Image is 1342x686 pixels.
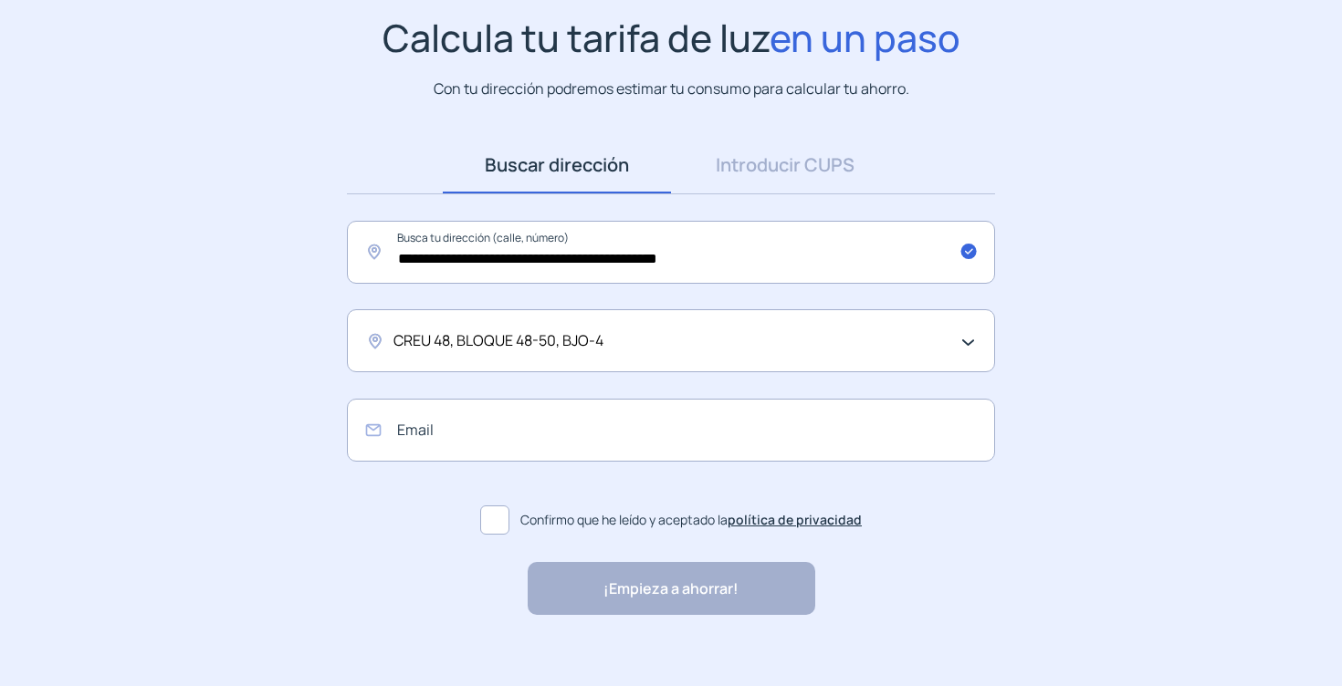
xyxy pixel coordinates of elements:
[728,511,862,528] a: política de privacidad
[434,78,909,100] p: Con tu dirección podremos estimar tu consumo para calcular tu ahorro.
[383,16,960,60] h1: Calcula tu tarifa de luz
[671,137,899,193] a: Introducir CUPS
[520,510,862,530] span: Confirmo que he leído y aceptado la
[770,12,960,63] span: en un paso
[443,137,671,193] a: Buscar dirección
[393,329,603,353] span: CREU 48, BLOQUE 48-50, BJO-4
